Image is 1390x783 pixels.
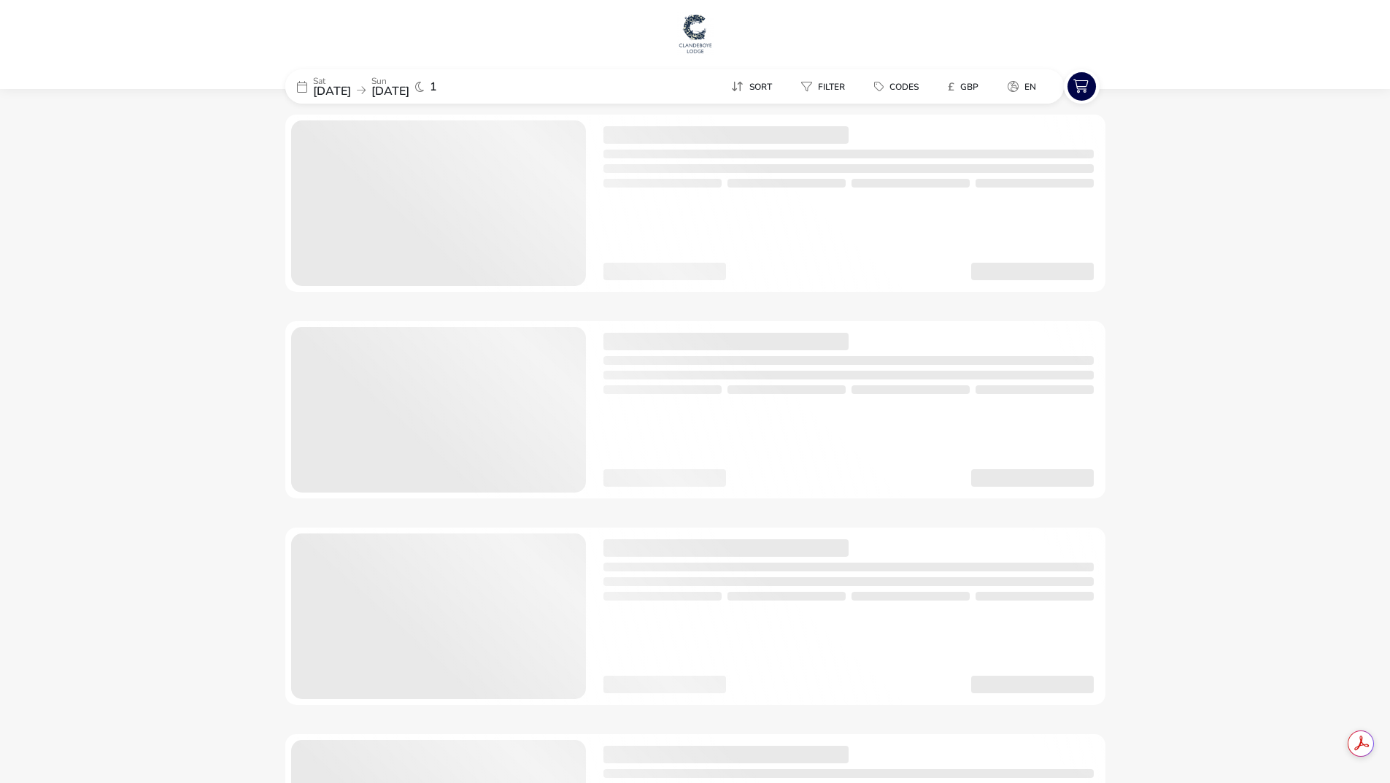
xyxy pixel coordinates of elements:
[862,76,930,97] button: Codes
[371,83,409,99] span: [DATE]
[313,83,351,99] span: [DATE]
[960,81,978,93] span: GBP
[948,80,954,94] i: £
[936,76,996,97] naf-pibe-menu-bar-item: £GBP
[1024,81,1036,93] span: en
[862,76,936,97] naf-pibe-menu-bar-item: Codes
[749,81,772,93] span: Sort
[719,76,784,97] button: Sort
[818,81,845,93] span: Filter
[677,12,714,55] img: Main Website
[936,76,990,97] button: £GBP
[430,81,437,93] span: 1
[371,77,409,85] p: Sun
[285,69,504,104] div: Sat[DATE]Sun[DATE]1
[719,76,789,97] naf-pibe-menu-bar-item: Sort
[996,76,1048,97] button: en
[789,76,862,97] naf-pibe-menu-bar-item: Filter
[996,76,1054,97] naf-pibe-menu-bar-item: en
[313,77,351,85] p: Sat
[789,76,857,97] button: Filter
[889,81,919,93] span: Codes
